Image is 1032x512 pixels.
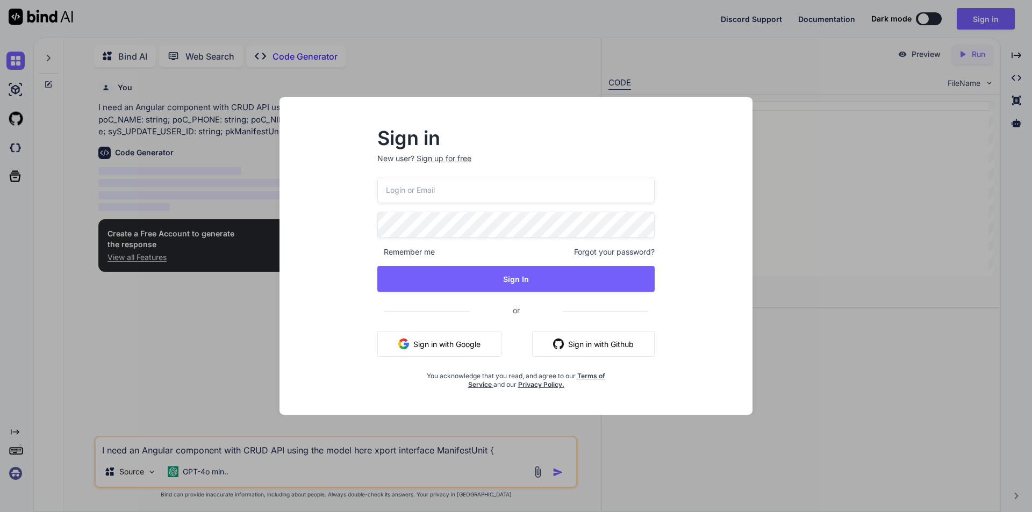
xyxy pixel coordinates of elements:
a: Privacy Policy. [518,380,564,388]
div: Sign up for free [417,153,471,164]
button: Sign in with Github [532,331,655,357]
p: New user? [377,153,655,177]
span: Forgot your password? [574,247,655,257]
img: github [553,338,564,349]
span: or [470,297,563,323]
a: Terms of Service [468,372,606,388]
span: Remember me [377,247,435,257]
input: Login or Email [377,177,655,203]
button: Sign in with Google [377,331,501,357]
img: google [398,338,409,349]
div: You acknowledge that you read, and agree to our and our [424,365,608,389]
h2: Sign in [377,129,655,147]
button: Sign In [377,266,655,292]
